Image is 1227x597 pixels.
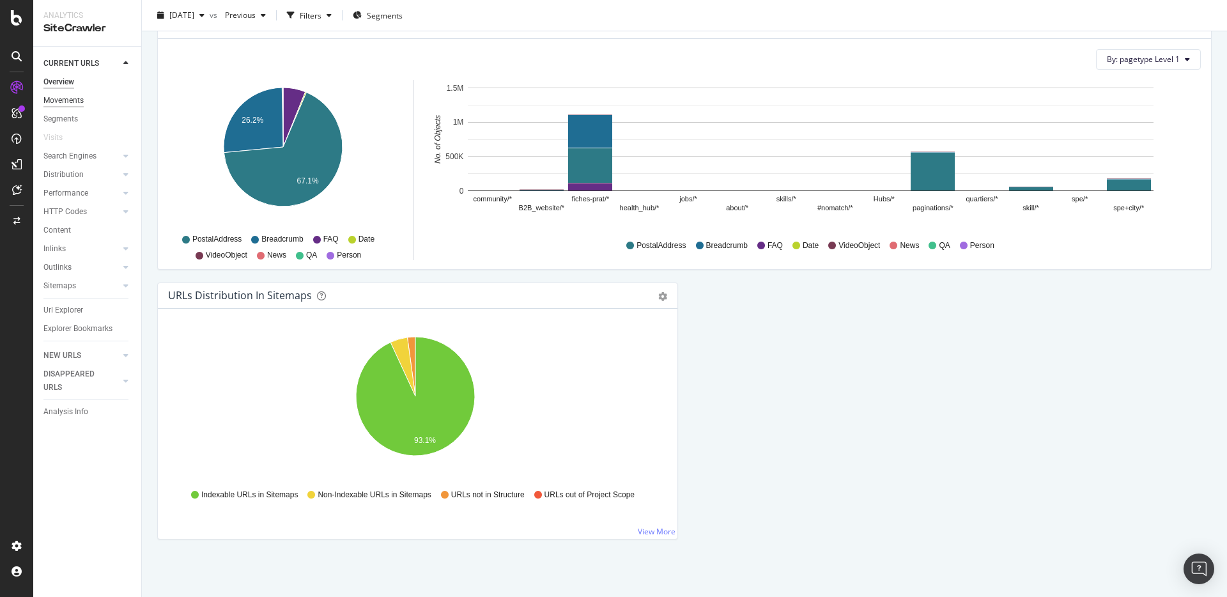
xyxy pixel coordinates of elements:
div: Analysis Info [43,405,88,419]
text: spe/* [1072,195,1088,203]
button: [DATE] [152,5,210,26]
a: Url Explorer [43,304,132,317]
text: fiches-prat/* [572,195,610,203]
text: 0 [459,187,464,196]
text: community/* [474,195,513,203]
div: Inlinks [43,242,66,256]
span: VideoObject [206,250,247,261]
span: Non-Indexable URLs in Sitemaps [318,490,431,500]
span: News [900,240,919,251]
svg: A chart. [168,329,663,477]
div: CURRENT URLS [43,57,99,70]
button: Segments [348,5,408,26]
span: Date [359,234,374,245]
span: FAQ [323,234,339,245]
span: PostalAddress [192,234,242,245]
a: Search Engines [43,150,120,163]
span: QA [939,240,950,251]
text: jobs/* [679,195,697,203]
span: Indexable URLs in Sitemaps [201,490,298,500]
div: HTTP Codes [43,205,87,219]
span: URLs not in Structure [451,490,525,500]
text: No. of Objects [433,115,442,164]
span: Previous [220,10,256,20]
text: quartiers/* [966,195,998,203]
text: B2B_website/* [519,204,565,212]
a: Performance [43,187,120,200]
div: Segments [43,112,78,126]
div: Url Explorer [43,304,83,317]
span: Breadcrumb [261,234,303,245]
div: gear [658,292,667,301]
a: DISAPPEARED URLS [43,368,120,394]
div: Overview [43,75,74,89]
text: 93.1% [414,436,436,445]
a: Sitemaps [43,279,120,293]
text: 67.1% [297,176,319,185]
div: Explorer Bookmarks [43,322,112,336]
a: CURRENT URLS [43,57,120,70]
a: Distribution [43,168,120,182]
text: 1.5M [447,84,464,93]
a: Overview [43,75,132,89]
a: NEW URLS [43,349,120,362]
span: VideoObject [838,240,880,251]
span: FAQ [768,240,783,251]
svg: A chart. [171,80,395,228]
button: Previous [220,5,271,26]
text: 26.2% [242,116,263,125]
div: Outlinks [43,261,72,274]
text: paginations/* [913,204,953,212]
div: Analytics [43,10,131,21]
div: Distribution [43,168,84,182]
a: Content [43,224,132,237]
div: Performance [43,187,88,200]
text: 500K [445,152,463,161]
div: Sitemaps [43,279,76,293]
button: Filters [282,5,337,26]
span: Person [337,250,361,261]
span: Breadcrumb [706,240,748,251]
a: Inlinks [43,242,120,256]
span: Date [803,240,819,251]
span: 2025 Sep. 12th [169,10,194,20]
a: Segments [43,112,132,126]
div: Visits [43,131,63,144]
text: skills/* [776,195,797,203]
a: View More [638,526,675,537]
text: #nomatch/* [817,204,853,212]
div: NEW URLS [43,349,81,362]
a: Visits [43,131,75,144]
div: Content [43,224,71,237]
div: Search Engines [43,150,96,163]
text: 1M [453,118,464,127]
div: Filters [300,10,321,20]
span: vs [210,10,220,20]
div: DISAPPEARED URLS [43,368,108,394]
span: QA [306,250,317,261]
div: Movements [43,94,84,107]
text: health_hub/* [620,204,660,212]
div: SiteCrawler [43,21,131,36]
svg: A chart. [429,80,1191,228]
a: Explorer Bookmarks [43,322,132,336]
button: By: pagetype Level 1 [1096,49,1201,70]
text: about/* [726,204,749,212]
a: HTTP Codes [43,205,120,219]
span: PostalAddress [637,240,686,251]
span: News [267,250,286,261]
div: Open Intercom Messenger [1184,554,1214,584]
span: Person [970,240,994,251]
a: Analysis Info [43,405,132,419]
div: URLs Distribution in Sitemaps [168,289,312,302]
span: URLs out of Project Scope [544,490,635,500]
text: skill/* [1022,204,1039,212]
span: By: pagetype Level 1 [1107,54,1180,65]
span: Segments [367,10,403,20]
a: Outlinks [43,261,120,274]
a: Movements [43,94,132,107]
text: spe+city/* [1113,204,1145,212]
